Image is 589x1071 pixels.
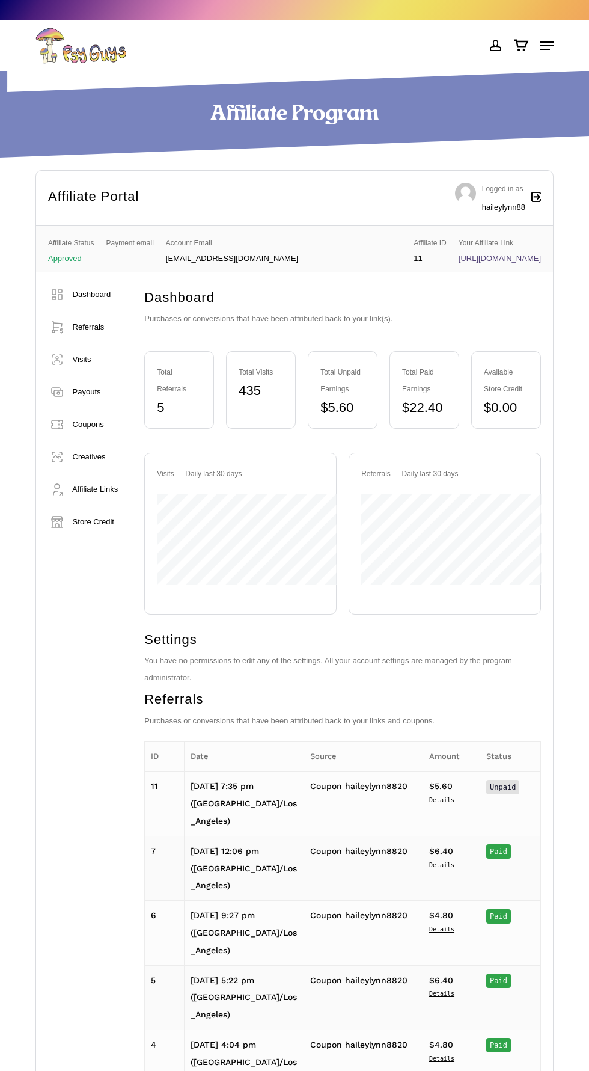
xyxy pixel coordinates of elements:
span: $ [320,400,328,415]
td: 7 [145,836,185,900]
h2: Dashboard [144,287,541,308]
div: Total Referrals [157,364,201,397]
span: Affiliate Links [72,485,118,494]
p: 11 [414,254,446,263]
bdi: 22.40 [402,400,442,415]
a: Cart [507,28,534,64]
p: Purchases or conversions that have been attributed back to your link(s). [144,310,541,339]
p: You have no permissions to edit any of the settings. All your account settings are managed by the... [144,652,541,686]
a: Details [429,989,474,999]
span: ID [151,752,159,761]
bdi: 6.40 [429,975,453,985]
span: Dashboard [73,290,111,299]
bdi: 0.00 [484,400,517,415]
div: Referrals — Daily last 30 days [361,465,528,482]
a: Details [429,860,474,871]
span: Affiliate ID [414,235,446,251]
td: [DATE] 7:35 pm ([GEOGRAPHIC_DATA]/Los_Angeles) [185,772,304,836]
span: $ [429,975,435,985]
bdi: 5.60 [429,781,453,791]
td: [DATE] 5:22 pm ([GEOGRAPHIC_DATA]/Los_Angeles) [185,965,304,1030]
td: Coupon haileylynn8820 [304,965,423,1030]
span: Date [191,752,209,761]
span: Account Email [166,235,298,251]
span: $ [429,1040,435,1049]
div: Available Store Credit [484,364,528,397]
td: 11 [145,772,185,836]
span: $ [429,846,435,856]
span: Payment email [106,235,153,251]
a: Navigation Menu [540,40,554,52]
span: Paid [490,847,507,856]
span: Your Affiliate Link [459,235,541,251]
div: Total Paid Earnings [402,364,447,397]
span: $ [484,400,491,415]
a: Dashboard [42,278,126,311]
div: Visits — Daily last 30 days [157,465,324,482]
div: Total Visits [239,364,283,381]
span: Amount [429,752,460,761]
h2: Referrals [144,689,541,710]
span: Visits [73,355,91,364]
a: Details [429,924,474,935]
a: Affiliate Links [42,473,126,506]
a: Referrals [42,311,126,343]
h2: Affiliate Portal [48,186,139,207]
div: Total Unpaid Earnings [320,364,365,397]
bdi: 6.40 [429,846,453,856]
a: [URL][DOMAIN_NAME] [459,254,541,263]
bdi: 4.80 [429,1040,453,1049]
span: Logged in as [482,185,523,193]
span: $ [429,910,435,920]
td: Coupon haileylynn8820 [304,836,423,900]
div: haileylynn88 [482,199,525,216]
td: Coupon haileylynn8820 [304,772,423,836]
span: $ [402,400,409,415]
td: [DATE] 9:27 pm ([GEOGRAPHIC_DATA]/Los_Angeles) [185,901,304,965]
bdi: 4.80 [429,910,453,920]
span: Paid [490,977,507,985]
p: Purchases or conversions that have been attributed back to your links and coupons. [144,713,541,741]
span: $ [429,781,435,791]
a: Store Credit [42,506,126,538]
div: 435 [239,382,283,399]
h2: Settings [144,630,541,650]
a: Details [429,1054,474,1064]
bdi: 5.60 [320,400,353,415]
img: PsyGuys [35,28,127,64]
td: 5 [145,965,185,1030]
a: Coupons [42,408,126,441]
span: Payouts [73,387,101,396]
p: [EMAIL_ADDRESS][DOMAIN_NAME] [166,254,298,263]
span: Source [310,752,337,761]
h1: Affiliate Program [35,101,554,128]
p: Approved [48,254,94,263]
span: Coupons [73,420,104,429]
span: Creatives [73,452,106,461]
img: Avatar photo [455,183,476,204]
div: 5 [157,399,201,416]
span: Paid [490,912,507,921]
a: Details [429,795,474,806]
td: Coupon haileylynn8820 [304,901,423,965]
span: Unpaid [490,783,516,791]
a: Visits [42,343,126,376]
span: Status [486,752,511,761]
span: Store Credit [73,517,114,526]
a: Payouts [42,376,126,408]
span: Referrals [73,322,105,331]
td: 6 [145,901,185,965]
span: Affiliate Status [48,235,94,251]
td: [DATE] 12:06 pm ([GEOGRAPHIC_DATA]/Los_Angeles) [185,836,304,900]
a: Creatives [42,441,126,473]
span: Paid [490,1041,507,1049]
